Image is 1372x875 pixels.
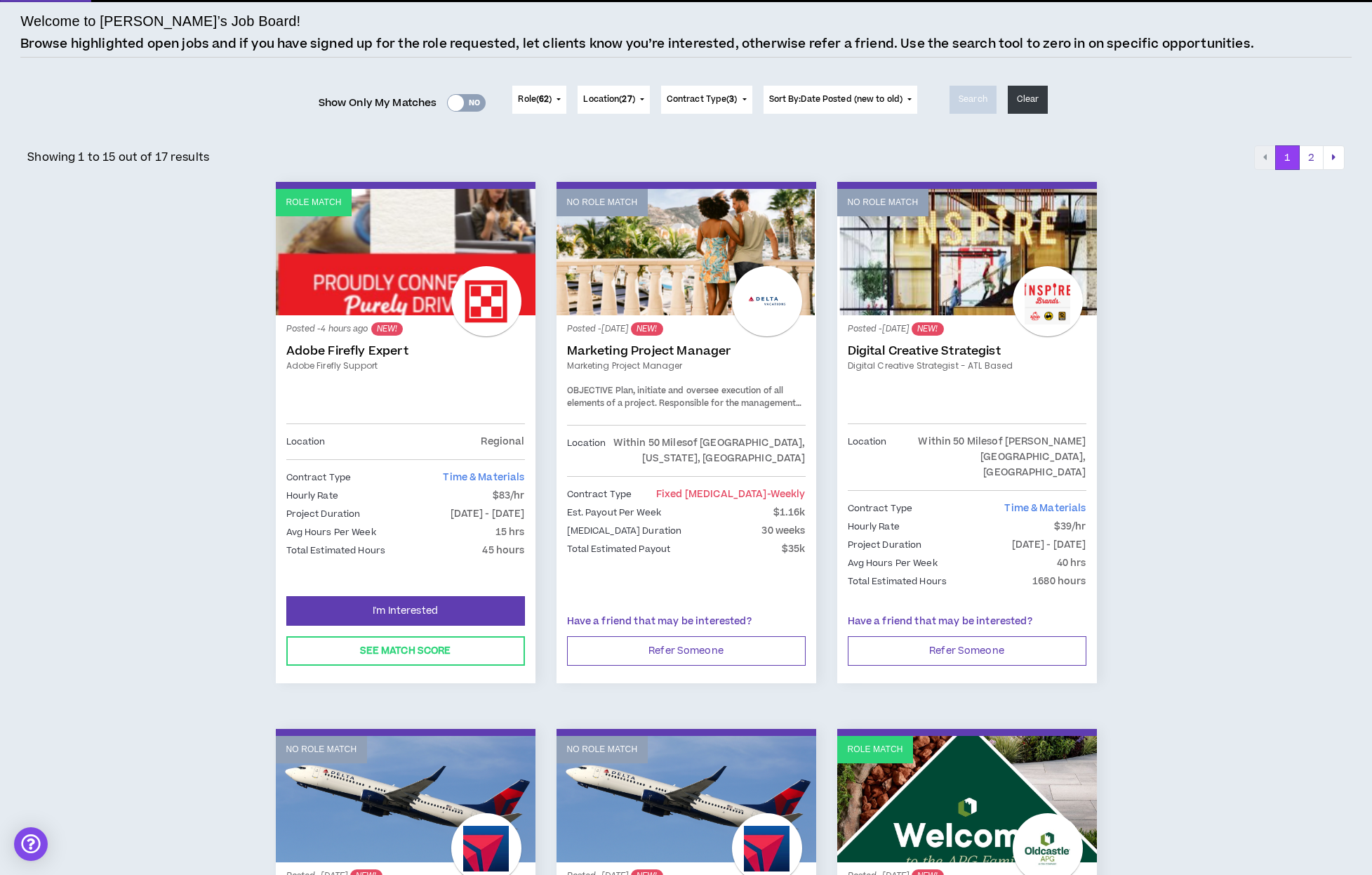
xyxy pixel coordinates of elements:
p: Role Match [848,743,903,756]
p: 30 weeks [761,523,805,539]
button: 1 [1275,145,1300,171]
a: Marketing Project Manager [567,344,806,358]
p: Have a friend that may be interested? [848,614,1086,629]
button: Location(27) [578,86,649,114]
a: Role Match [837,736,1097,862]
p: 45 hours [482,543,524,558]
p: Have a friend that may be interested? [567,614,806,629]
span: Sort By: Date Posted (new to old) [769,93,903,105]
span: 27 [622,93,632,105]
p: [DATE] - [DATE] [1012,537,1086,553]
a: No Role Match [837,189,1097,315]
a: No Role Match [557,736,816,862]
button: Sort By:Date Posted (new to old) [764,86,918,114]
p: Regional [481,434,524,449]
p: Avg Hours Per Week [286,525,376,540]
p: Project Duration [848,537,922,553]
button: Role(62) [512,86,566,114]
span: Contract Type ( ) [667,93,738,106]
p: Posted - [DATE] [848,322,1086,336]
sup: NEW! [912,322,943,336]
div: Open Intercom Messenger [14,827,48,861]
a: No Role Match [557,189,816,315]
span: Plan, initiate and oversee execution of all elements of a project. Responsible for the management... [567,385,804,459]
span: - weekly [767,487,806,501]
button: See Match Score [286,636,525,666]
p: $1.16k [773,505,806,520]
p: No Role Match [567,196,638,209]
p: Within 50 Miles of [GEOGRAPHIC_DATA], [US_STATE], [GEOGRAPHIC_DATA] [606,435,805,466]
span: Show Only My Matches [319,93,437,114]
p: [MEDICAL_DATA] Duration [567,523,682,539]
span: Time & Materials [1004,501,1086,515]
p: Est. Payout Per Week [567,505,661,520]
span: OBJECTIVE [567,385,613,397]
button: Search [950,86,997,114]
button: Contract Type(3) [661,86,752,114]
button: Refer Someone [848,636,1086,666]
button: 2 [1299,145,1324,171]
button: Clear [1008,86,1048,114]
p: Total Estimated Hours [286,543,386,558]
p: Contract Type [848,501,913,516]
span: Time & Materials [443,471,524,485]
p: [DATE] - [DATE] [451,506,525,522]
span: Role ( ) [518,93,552,106]
a: Marketing Project Manager [567,360,806,372]
p: Hourly Rate [848,519,900,534]
span: Location ( ) [583,93,634,106]
p: $35k [782,541,806,557]
span: Fixed [MEDICAL_DATA] [656,487,806,501]
p: $39/hr [1054,519,1086,534]
p: Showing 1 to 15 out of 17 results [27,149,209,166]
button: I'm Interested [286,596,525,626]
p: Location [567,435,606,466]
a: Digital Creative Strategist - ATL Based [848,360,1086,372]
nav: pagination [1254,145,1345,171]
p: 1680 hours [1032,574,1086,589]
p: Posted - 4 hours ago [286,322,525,336]
p: $83/hr [493,488,525,504]
a: Adobe Firefly Support [286,360,525,372]
sup: NEW! [631,322,662,336]
a: No Role Match [276,736,535,862]
p: Browse highlighted open jobs and if you have signed up for the role requested, let clients know y... [20,35,1254,53]
p: Location [848,434,887,480]
sup: NEW! [371,322,403,336]
p: No Role Match [567,743,638,756]
h4: Welcome to [PERSON_NAME]’s Job Board! [20,11,300,32]
a: Role Match [276,189,535,315]
button: Refer Someone [567,636,806,666]
p: 15 hrs [495,525,525,540]
p: Location [286,434,326,449]
a: Digital Creative Strategist [848,344,1086,358]
span: 62 [539,93,549,105]
span: I'm Interested [373,605,438,618]
p: Within 50 Miles of [PERSON_NAME][GEOGRAPHIC_DATA], [GEOGRAPHIC_DATA] [886,434,1086,480]
p: Total Estimated Hours [848,574,947,589]
p: Contract Type [286,470,352,485]
p: No Role Match [848,196,919,209]
a: Adobe Firefly Expert [286,344,525,358]
p: Avg Hours Per Week [848,555,938,571]
p: Total Estimated Payout [567,541,671,557]
p: Role Match [286,196,342,209]
p: Hourly Rate [286,488,338,504]
p: 40 hrs [1057,555,1086,571]
p: Project Duration [286,506,361,522]
p: No Role Match [286,743,357,756]
span: 3 [729,93,734,105]
p: Contract Type [567,487,632,502]
p: Posted - [DATE] [567,322,806,336]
